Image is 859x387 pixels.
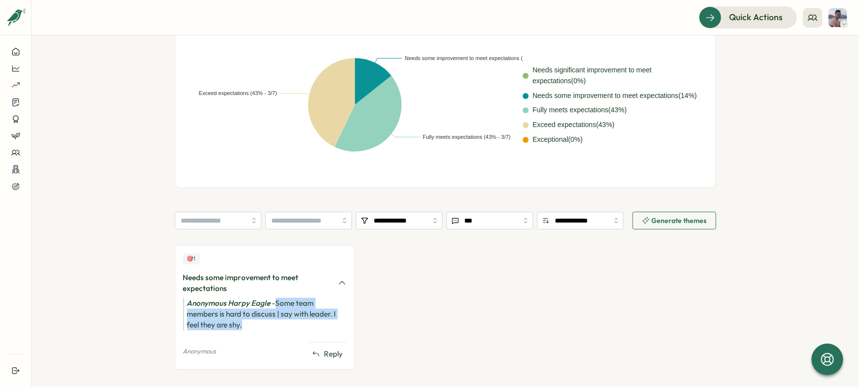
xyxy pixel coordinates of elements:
[423,134,511,140] text: Fully meets expectations (43% - 3/7)
[633,212,716,229] button: Generate themes
[533,65,704,86] div: Needs significant improvement to meet expectations ( 0 %)
[533,91,697,101] div: Needs some improvement to meet expectations ( 14 %)
[729,11,783,24] span: Quick Actions
[187,298,271,308] i: Anonymous Harpy Eagle
[533,120,615,130] div: Exceed expectations ( 43 %)
[308,347,347,361] button: Reply
[183,254,200,264] div: Upvotes
[183,298,347,330] div: - Some team members is hard to discuss | say with leader. I feel they are shy.
[324,349,343,359] span: Reply
[652,217,707,224] span: Generate themes
[533,105,627,116] div: Fully meets expectations ( 43 %)
[198,91,277,97] text: Exceed expectations (43% - 3/7)
[533,134,583,145] div: Exceptional ( 0 %)
[828,8,847,27] img: Son Tran (Teemo)
[183,272,332,294] div: Needs some improvement to meet expectations
[183,347,217,356] p: Anonymous
[405,56,547,62] text: Needs some improvement to meet expectations (14% - 1/7)
[699,6,797,28] button: Quick Actions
